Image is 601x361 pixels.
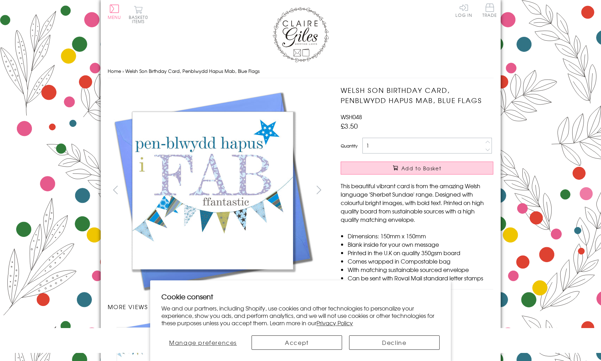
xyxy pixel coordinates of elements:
p: This beautiful vibrant card is from the amazing Welsh language 'Sherbet Sundae' range. Designed w... [341,182,493,224]
span: WSH048 [341,113,362,121]
span: 0 items [132,14,148,25]
button: Add to Basket [341,162,493,175]
button: next [311,182,327,198]
span: Menu [108,14,121,20]
li: Comes wrapped in Compostable bag [348,257,493,265]
span: › [122,68,124,74]
span: Manage preferences [169,338,237,347]
p: We and our partners, including Shopify, use cookies and other technologies to personalize your ex... [161,305,440,326]
button: Manage preferences [161,335,245,350]
a: Privacy Policy [316,319,353,327]
h2: Cookie consent [161,292,440,301]
span: £3.50 [341,121,358,131]
nav: breadcrumbs [108,64,494,79]
label: Quantity [341,143,358,149]
button: Decline [349,335,440,350]
button: Accept [252,335,342,350]
li: Dimensions: 150mm x 150mm [348,232,493,240]
h3: More views [108,302,327,311]
a: Log In [455,4,472,17]
span: Welsh Son Birthday Card, Penblwydd Hapus Mab, Blue Flags [125,68,260,74]
li: Printed in the U.K on quality 350gsm board [348,248,493,257]
button: Basket0 items [129,6,148,23]
img: Claire Giles Greetings Cards [273,7,329,62]
button: prev [108,182,123,198]
a: Home [108,68,121,74]
h1: Welsh Son Birthday Card, Penblwydd Hapus Mab, Blue Flags [341,85,493,105]
a: Trade [482,4,497,19]
li: With matching sustainable sourced envelope [348,265,493,274]
li: Can be sent with Royal Mail standard letter stamps [348,274,493,282]
span: Trade [482,4,497,17]
button: Menu [108,5,121,19]
img: Welsh Son Birthday Card, Penblwydd Hapus Mab, Blue Flags [108,85,318,295]
span: Add to Basket [401,165,441,172]
li: Blank inside for your own message [348,240,493,248]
